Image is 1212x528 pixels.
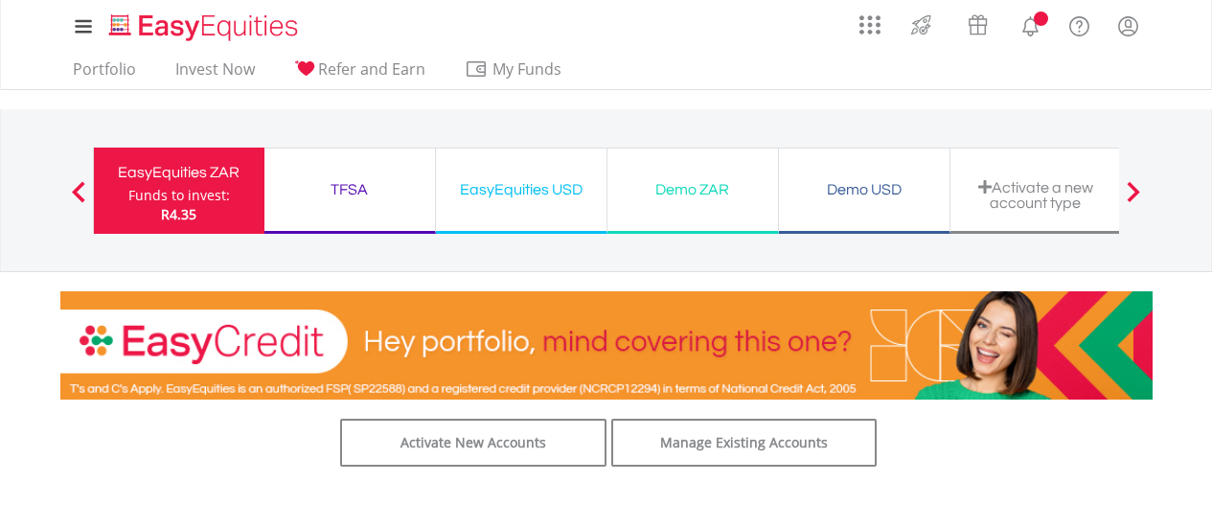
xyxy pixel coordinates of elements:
img: thrive-v2.svg [905,10,937,40]
div: EasyEquities USD [447,176,595,203]
div: EasyEquities ZAR [105,159,253,186]
div: Demo ZAR [619,176,766,203]
a: Home page [102,5,306,43]
div: Activate a new account type [962,179,1109,211]
a: Portfolio [65,59,144,89]
a: Refer and Earn [286,59,433,89]
img: grid-menu-icon.svg [859,14,880,35]
a: Vouchers [949,5,1006,40]
div: Demo USD [790,176,938,203]
span: My Funds [465,57,590,81]
div: Funds to invest: [128,186,230,205]
a: Notifications [1006,5,1055,43]
a: Invest Now [168,59,263,89]
img: EasyEquities_Logo.png [105,11,306,43]
a: AppsGrid [847,5,893,35]
span: Refer and Earn [318,58,425,80]
div: TFSA [276,176,423,203]
a: Activate New Accounts [340,419,606,467]
img: EasyCredit Promotion Banner [60,291,1153,400]
img: vouchers-v2.svg [962,10,994,40]
a: My Profile [1104,5,1153,47]
a: Manage Existing Accounts [611,419,878,467]
span: R4.35 [161,205,196,223]
a: FAQ's and Support [1055,5,1104,43]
